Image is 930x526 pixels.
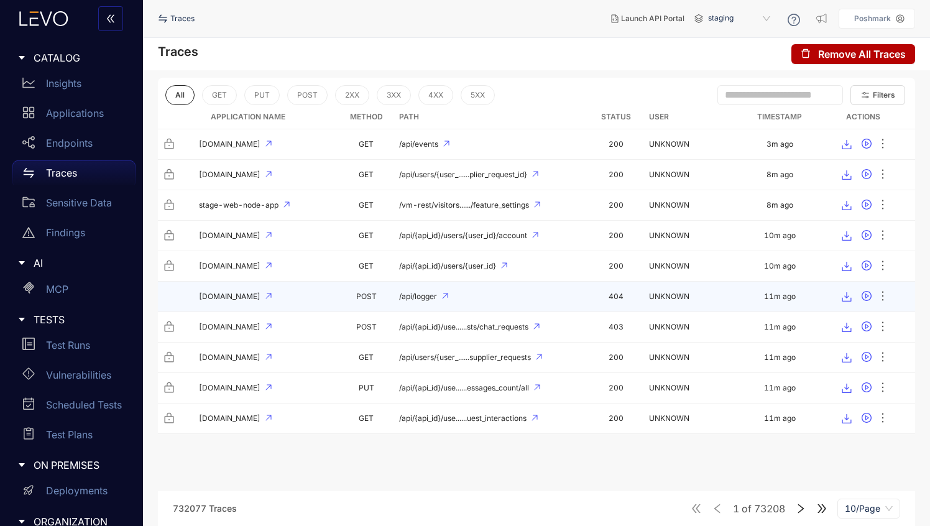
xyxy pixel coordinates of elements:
a: MCP [12,277,136,307]
span: ellipsis [877,168,889,182]
h4: Traces [158,44,198,59]
button: 3XX [377,85,411,105]
button: ellipsis [877,287,889,307]
span: caret-right [17,517,26,526]
button: PUT [244,85,280,105]
span: /api/{api_id}/users/{user_id} [399,262,496,270]
a: Scheduled Tests [12,392,136,422]
span: play-circle [862,169,872,180]
div: AI [7,250,136,276]
p: Insights [46,78,81,89]
span: [DOMAIN_NAME] [199,384,260,392]
span: POST [356,322,377,331]
p: Sensitive Data [46,197,112,208]
span: UNKNOWN [649,292,689,301]
span: 73208 [754,503,785,514]
span: play-circle [862,291,872,302]
button: GET [202,85,237,105]
span: CATALOG [34,52,126,63]
span: caret-right [17,315,26,324]
div: 10m ago [764,231,796,240]
span: ellipsis [877,198,889,213]
span: play-circle [862,321,872,333]
td: 200 [589,129,644,160]
p: Scheduled Tests [46,399,122,410]
button: 5XX [461,85,495,105]
a: Endpoints [12,131,136,160]
span: ellipsis [877,137,889,152]
a: Deployments [12,479,136,509]
button: play-circle [857,317,877,337]
span: ellipsis [877,229,889,243]
div: 10m ago [764,262,796,270]
span: AI [34,257,126,269]
th: Path [394,105,589,129]
p: Endpoints [46,137,93,149]
p: Traces [46,167,77,178]
span: ellipsis [877,320,889,335]
span: ellipsis [877,290,889,304]
button: play-circle [857,348,877,367]
span: 3XX [387,91,401,99]
td: 200 [589,251,644,282]
span: caret-right [17,53,26,62]
span: GET [359,413,374,423]
span: UNKNOWN [649,261,689,270]
span: [DOMAIN_NAME] [199,262,260,270]
span: 1 [733,503,739,514]
div: CATALOG [7,45,136,71]
span: /api/{api_id}/use......essages_count/all [399,384,529,392]
button: play-circle [857,165,877,185]
button: play-circle [857,134,877,154]
span: /api/{api_id}/use......uest_interactions [399,414,527,423]
button: ellipsis [877,226,889,246]
button: All [165,85,195,105]
a: Traces [12,160,136,190]
span: UNKNOWN [649,200,689,210]
th: Method [339,105,394,129]
button: deleteRemove All Traces [791,44,915,64]
span: ellipsis [877,351,889,365]
span: /vm-rest/visitors....../feature_settings [399,201,529,210]
span: POST [356,292,377,301]
span: /api/users/{user_......supplier_requests [399,353,531,362]
span: ON PREMISES [34,459,126,471]
button: Filters [850,85,905,105]
th: Application Name [158,105,339,129]
p: Vulnerabilities [46,369,111,381]
span: delete [801,48,811,60]
p: MCP [46,284,68,295]
span: 4XX [428,91,443,99]
span: [DOMAIN_NAME] [199,353,260,362]
button: double-left [98,6,123,31]
td: 200 [589,221,644,251]
span: staging [708,9,773,29]
div: 11m ago [764,384,796,392]
div: 11m ago [764,353,796,362]
div: 3m ago [767,140,793,149]
span: of [733,503,785,514]
th: User [644,105,748,129]
span: TESTS [34,314,126,325]
span: UNKNOWN [649,139,689,149]
button: ellipsis [877,317,889,337]
span: GET [359,353,374,362]
p: Test Runs [46,339,90,351]
button: POST [287,85,328,105]
button: ellipsis [877,195,889,215]
th: Timestamp [748,105,811,129]
button: play-circle [857,195,877,215]
span: [DOMAIN_NAME] [199,414,260,423]
span: GET [212,91,227,99]
a: Test Plans [12,422,136,452]
span: caret-right [17,461,26,469]
span: swap [22,167,35,179]
span: /api/events [399,140,438,149]
button: play-circle [857,256,877,276]
td: 403 [589,312,644,343]
button: 2XX [335,85,369,105]
button: Launch API Portal [601,9,694,29]
span: [DOMAIN_NAME] [199,140,260,149]
span: GET [359,139,374,149]
span: play-circle [862,382,872,394]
